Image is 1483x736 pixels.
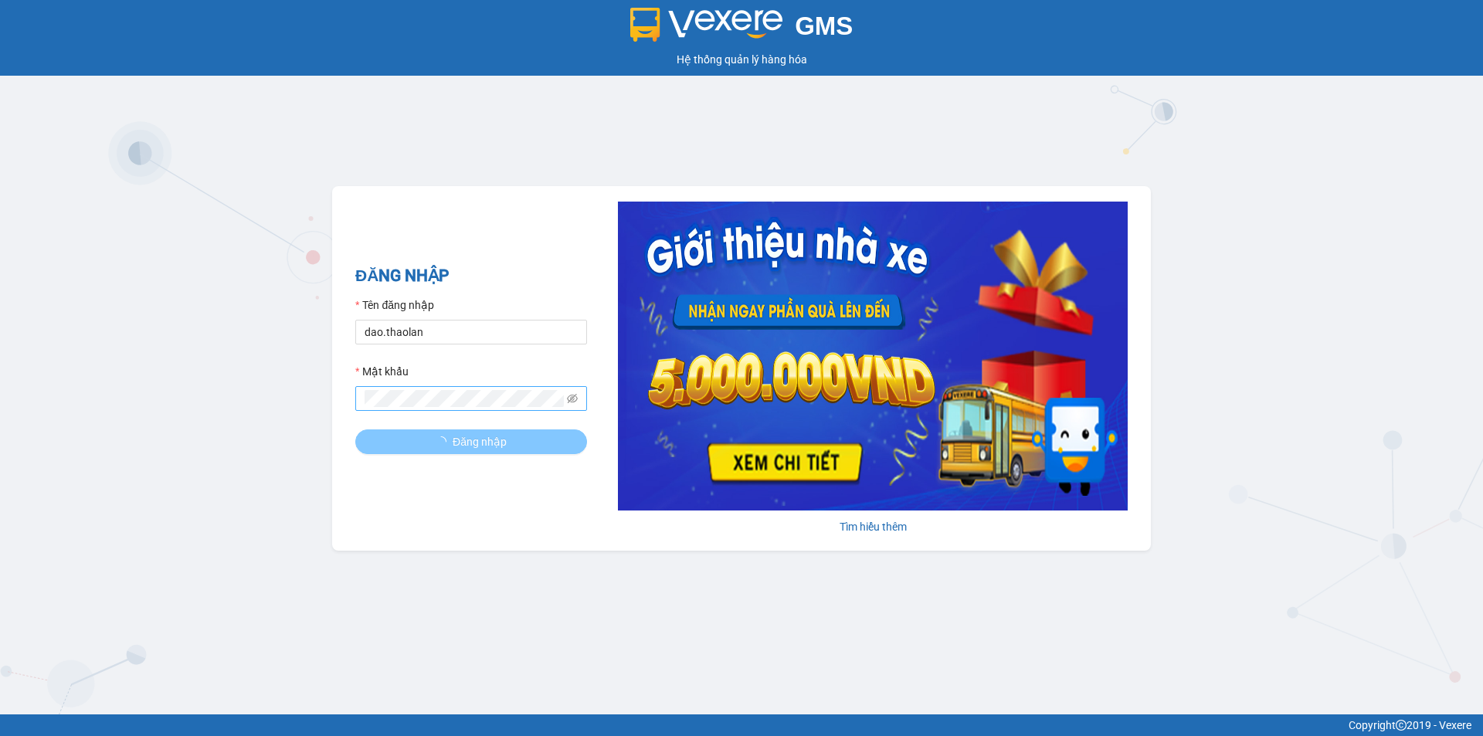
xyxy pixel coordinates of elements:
[355,429,587,454] button: Đăng nhập
[630,23,853,36] a: GMS
[618,202,1128,510] img: banner-0
[630,8,783,42] img: logo 2
[4,51,1479,68] div: Hệ thống quản lý hàng hóa
[618,518,1128,535] div: Tìm hiểu thêm
[355,363,409,380] label: Mật khẩu
[355,297,434,314] label: Tên đăng nhập
[453,433,507,450] span: Đăng nhập
[12,717,1471,734] div: Copyright 2019 - Vexere
[795,12,853,40] span: GMS
[567,393,578,404] span: eye-invisible
[1396,720,1407,731] span: copyright
[436,436,453,447] span: loading
[355,320,587,344] input: Tên đăng nhập
[365,390,564,407] input: Mật khẩu
[355,263,587,289] h2: ĐĂNG NHẬP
